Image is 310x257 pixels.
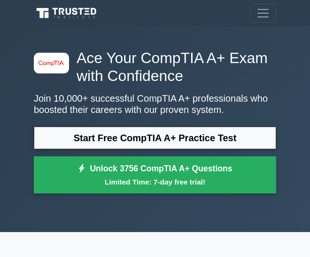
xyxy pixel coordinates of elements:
[250,4,276,23] button: Toggle navigation
[34,127,276,149] a: Start Free CompTIA A+ Practice Test
[46,177,264,187] small: Limited Time: 7-day free trial!
[34,156,276,194] a: Unlock 3756 CompTIA A+ QuestionsLimited Time: 7-day free trial!
[34,49,276,85] h1: Ace Your CompTIA A+ Exam with Confidence
[34,93,276,115] p: Join 10,000+ successful CompTIA A+ professionals who boosted their careers with our proven system.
